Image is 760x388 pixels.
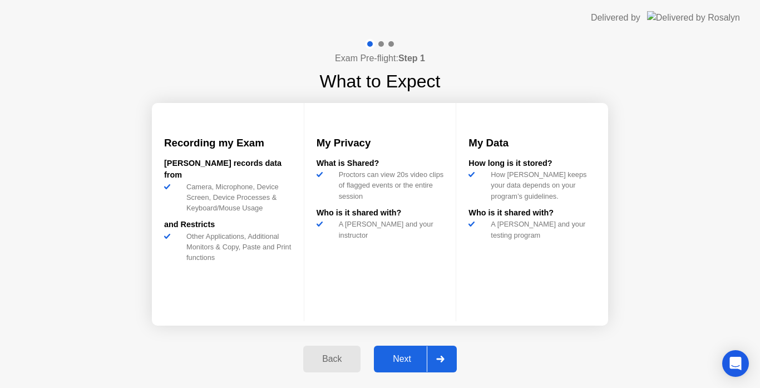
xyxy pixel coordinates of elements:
[334,169,444,202] div: Proctors can view 20s video clips of flagged events or the entire session
[164,158,292,181] div: [PERSON_NAME] records data from
[647,11,740,24] img: Delivered by Rosalyn
[468,158,596,170] div: How long is it stored?
[317,158,444,170] div: What is Shared?
[374,346,457,372] button: Next
[317,135,444,151] h3: My Privacy
[182,231,292,263] div: Other Applications, Additional Monitors & Copy, Paste and Print functions
[307,354,357,364] div: Back
[468,207,596,219] div: Who is it shared with?
[317,207,444,219] div: Who is it shared with?
[164,219,292,231] div: and Restricts
[303,346,361,372] button: Back
[486,169,596,202] div: How [PERSON_NAME] keeps your data depends on your program’s guidelines.
[334,219,444,240] div: A [PERSON_NAME] and your instructor
[486,219,596,240] div: A [PERSON_NAME] and your testing program
[335,52,425,65] h4: Exam Pre-flight:
[722,350,749,377] div: Open Intercom Messenger
[182,181,292,214] div: Camera, Microphone, Device Screen, Device Processes & Keyboard/Mouse Usage
[377,354,427,364] div: Next
[320,68,441,95] h1: What to Expect
[468,135,596,151] h3: My Data
[591,11,640,24] div: Delivered by
[398,53,425,63] b: Step 1
[164,135,292,151] h3: Recording my Exam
